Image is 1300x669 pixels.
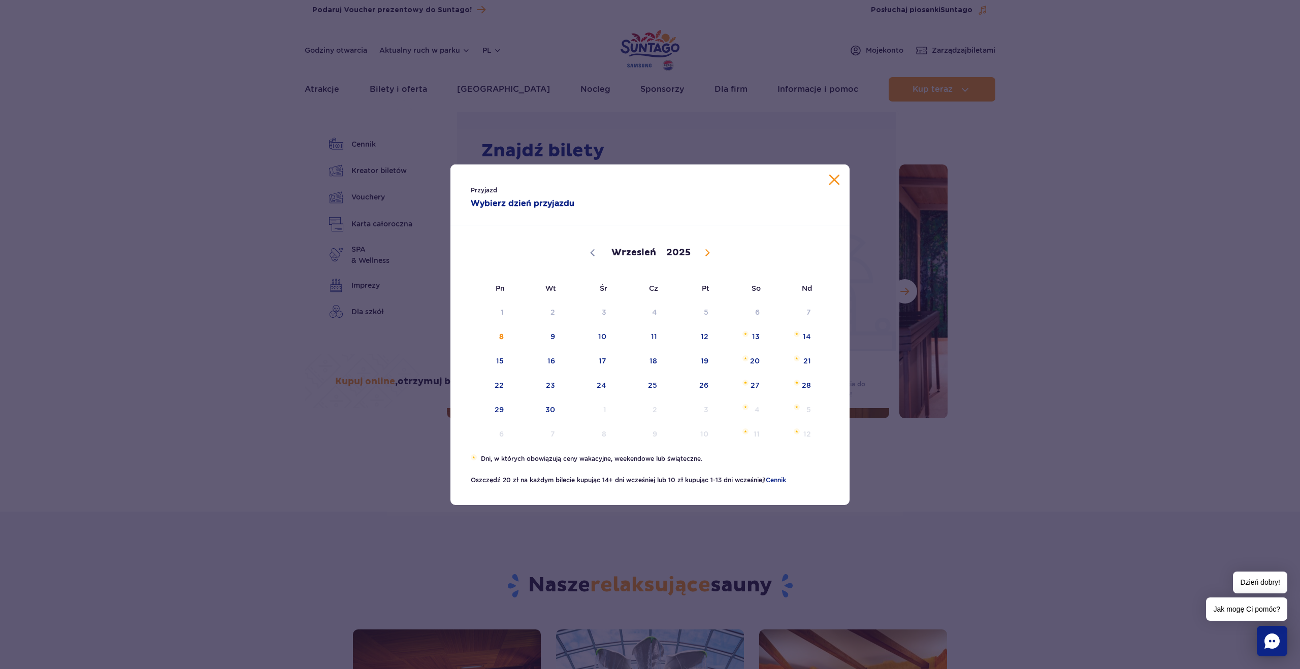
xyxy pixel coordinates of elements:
span: Październik 11, 2025 [717,422,768,446]
strong: Wybierz dzień przyjazdu [471,197,630,210]
span: Wrzesień 16, 2025 [512,349,563,373]
span: Wrzesień 17, 2025 [563,349,614,373]
span: Październik 9, 2025 [614,422,666,446]
span: Pn [461,277,512,300]
span: Październik 7, 2025 [512,422,563,446]
span: Wrzesień 26, 2025 [665,374,717,397]
span: Wrzesień 6, 2025 [717,300,768,324]
button: Zamknij kalendarz [829,175,839,185]
span: Październik 2, 2025 [614,398,666,421]
span: Pt [665,277,717,300]
span: Wrzesień 1, 2025 [461,300,512,324]
span: Wt [512,277,563,300]
span: Październik 3, 2025 [665,398,717,421]
a: Cennik [766,476,786,484]
span: Wrzesień 21, 2025 [768,349,819,373]
span: Śr [563,277,614,300]
span: Wrzesień 19, 2025 [665,349,717,373]
span: Październik 8, 2025 [563,422,614,446]
span: Wrzesień 27, 2025 [717,374,768,397]
span: So [717,277,768,300]
span: Wrzesień 22, 2025 [461,374,512,397]
span: Wrzesień 28, 2025 [768,374,819,397]
span: Dzień dobry! [1233,572,1287,593]
div: Chat [1257,626,1287,656]
span: Wrzesień 13, 2025 [717,325,768,348]
span: Wrzesień 12, 2025 [665,325,717,348]
span: Wrzesień 4, 2025 [614,300,666,324]
span: Wrzesień 2, 2025 [512,300,563,324]
span: Październik 5, 2025 [768,398,819,421]
span: Wrzesień 18, 2025 [614,349,666,373]
span: Wrzesień 25, 2025 [614,374,666,397]
span: Wrzesień 7, 2025 [768,300,819,324]
span: Październik 6, 2025 [461,422,512,446]
span: Wrzesień 9, 2025 [512,325,563,348]
span: Wrzesień 20, 2025 [717,349,768,373]
span: Jak mogę Ci pomóc? [1206,597,1287,621]
span: Wrzesień 11, 2025 [614,325,666,348]
span: Wrzesień 10, 2025 [563,325,614,348]
span: Wrzesień 8, 2025 [461,325,512,348]
span: Wrzesień 3, 2025 [563,300,614,324]
span: Październik 10, 2025 [665,422,717,446]
span: Październik 4, 2025 [717,398,768,421]
span: Wrzesień 24, 2025 [563,374,614,397]
span: Październik 12, 2025 [768,422,819,446]
span: Nd [768,277,819,300]
span: Przyjazd [471,185,630,195]
span: Październik 1, 2025 [563,398,614,421]
li: Dni, w których obowiązują ceny wakacyjne, weekendowe lub świąteczne. [471,454,829,463]
span: Cz [614,277,666,300]
span: Wrzesień 29, 2025 [461,398,512,421]
span: Wrzesień 23, 2025 [512,374,563,397]
span: Wrzesień 14, 2025 [768,325,819,348]
li: Oszczędź 20 zł na każdym bilecie kupując 14+ dni wcześniej lub 10 zł kupując 1-13 dni wcześniej! [471,476,829,485]
span: Wrzesień 30, 2025 [512,398,563,421]
span: Wrzesień 15, 2025 [461,349,512,373]
span: Wrzesień 5, 2025 [665,300,717,324]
